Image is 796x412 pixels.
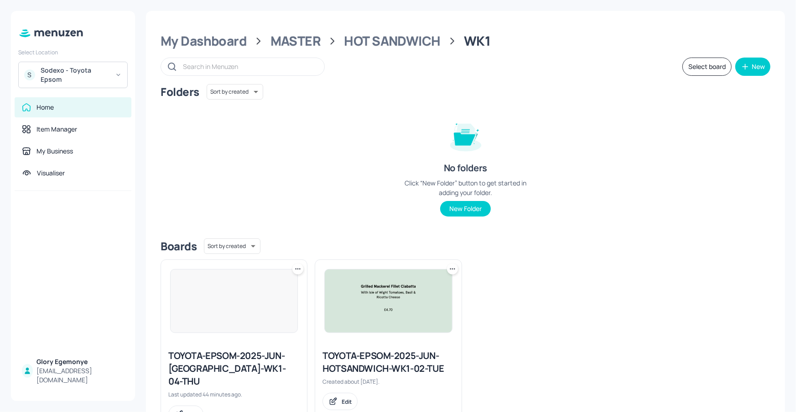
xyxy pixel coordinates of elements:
[397,178,534,197] div: Click “New Folder” button to get started in adding your folder.
[36,125,77,134] div: Item Manager
[161,239,197,254] div: Boards
[342,398,352,406] div: Edit
[161,33,247,49] div: My Dashboard
[37,169,65,178] div: Visualiser
[444,162,487,174] div: No folders
[36,357,124,366] div: Glory Egemonye
[207,83,263,101] div: Sort by created
[752,63,765,70] div: New
[325,269,452,333] img: 2025-07-09-1752075664165q1blisakaxl.jpeg
[36,147,73,156] div: My Business
[323,378,454,386] div: Created about [DATE].
[344,33,441,49] div: HOT SANDWICH
[440,201,491,217] button: New Folder
[735,58,770,76] button: New
[443,112,489,158] img: folder-empty
[41,66,109,84] div: Sodexo - Toyota Epsom
[161,85,199,99] div: Folders
[168,391,300,398] div: Last updated 44 minutes ago.
[24,69,35,80] div: S
[168,349,300,388] div: TOYOTA-EPSOM-2025-JUN-[GEOGRAPHIC_DATA]-WK1-04-THU
[204,237,260,255] div: Sort by created
[682,58,732,76] button: Select board
[36,103,54,112] div: Home
[464,33,490,49] div: WK1
[323,349,454,375] div: TOYOTA-EPSOM-2025-JUN-HOTSANDWICH-WK1-02-TUE
[18,48,128,56] div: Select Location
[271,33,321,49] div: MASTER
[36,366,124,385] div: [EMAIL_ADDRESS][DOMAIN_NAME]
[183,60,315,73] input: Search in Menuzen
